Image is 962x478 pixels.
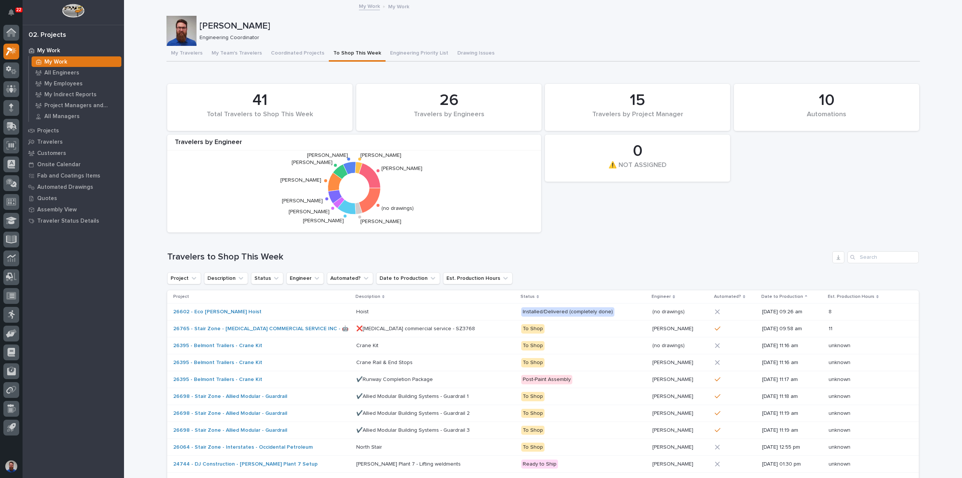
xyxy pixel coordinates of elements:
p: Engineer [652,293,671,301]
button: Engineer [286,272,324,284]
h1: Travelers to Shop This Week [167,252,829,263]
text: [PERSON_NAME] [360,219,401,225]
text: [PERSON_NAME] [303,218,344,223]
p: All Engineers [44,70,79,76]
p: [DATE] 12:55 pm [762,444,823,451]
div: 26 [369,91,529,110]
p: My Work [37,47,60,54]
p: [DATE] 11:19 am [762,410,823,417]
p: My Indirect Reports [44,91,97,98]
p: Engineering Coordinator [200,35,914,41]
p: My Work [388,2,409,10]
p: ✔️Allied Modular Building Systems - Guardrail 3 [356,426,471,434]
p: unknown [829,409,852,417]
p: ✔️Allied Modular Building Systems - Guardrail 1 [356,392,470,400]
a: My Work [359,2,380,10]
button: Est. Production Hours [443,272,513,284]
button: Project [167,272,201,284]
p: [PERSON_NAME] [200,21,917,32]
tr: 26698 - Stair Zone - Allied Modular - Guardrail ✔️Allied Modular Building Systems - Guardrail 1✔️... [167,388,919,405]
p: Crane Kit [356,341,380,349]
p: [PERSON_NAME] [652,443,695,451]
a: 26765 - Stair Zone - [MEDICAL_DATA] COMMERCIAL SERVICE INC - 🤖 E-Commerce Stair Order [173,326,410,332]
p: [DATE] 11:16 am [762,343,823,349]
div: To Shop [521,443,545,452]
p: Status [520,293,535,301]
a: Customers [23,147,124,159]
p: [DATE] 01:30 pm [762,461,823,467]
p: Quotes [37,195,57,202]
tr: 26395 - Belmont Trailers - Crane Kit ✔️Runway Completion Package✔️Runway Completion Package Post-... [167,371,919,388]
p: unknown [829,358,852,366]
input: Search [847,251,919,263]
a: My Work [23,45,124,56]
p: unknown [829,375,852,383]
button: Automated? [327,272,373,284]
button: Notifications [3,5,19,20]
p: [DATE] 09:58 am [762,326,823,332]
p: Assembly View [37,206,77,213]
div: To Shop [521,358,545,367]
p: Travelers [37,139,63,146]
div: Notifications22 [9,9,19,21]
div: Travelers by Engineers [369,111,529,126]
p: Date to Production [761,293,803,301]
p: [DATE] 11:19 am [762,427,823,434]
p: [PERSON_NAME] [652,426,695,434]
p: ✔️Runway Completion Package [356,375,434,383]
button: users-avatar [3,458,19,474]
a: My Work [29,56,124,67]
a: My Employees [29,78,124,89]
button: Engineering Priority List [386,46,453,62]
a: 26395 - Belmont Trailers - Crane Kit [173,360,262,366]
p: Crane Rail & End Stops [356,358,414,366]
a: 26064 - Stair Zone - Interstates - Occidental Petroleum [173,444,313,451]
p: Traveler Status Details [37,218,99,225]
tr: 26765 - Stair Zone - [MEDICAL_DATA] COMMERCIAL SERVICE INC - 🤖 E-Commerce Stair Order ❌[MEDICAL_D... [167,320,919,337]
p: Customers [37,150,66,157]
a: Assembly View [23,204,124,215]
button: My Travelers [166,46,207,62]
div: Travelers by Engineer [167,138,541,151]
button: Description [204,272,248,284]
p: Projects [37,127,59,134]
a: Automated Drawings [23,181,124,193]
p: Onsite Calendar [37,161,81,168]
p: unknown [829,426,852,434]
p: My Work [44,59,67,65]
text: [PERSON_NAME] [282,199,323,204]
p: [PERSON_NAME] Plant 7 - Lifting weldments [356,460,462,467]
p: [PERSON_NAME] [652,324,695,332]
p: Fab and Coatings Items [37,173,100,179]
p: Automated Drawings [37,184,93,191]
a: 26395 - Belmont Trailers - Crane Kit [173,343,262,349]
a: 26698 - Stair Zone - Allied Modular - Guardrail [173,410,287,417]
p: Est. Production Hours [828,293,874,301]
p: [DATE] 11:17 am [762,376,823,383]
div: 02. Projects [29,31,66,39]
a: 26602 - Eco [PERSON_NAME] Hoist [173,309,262,315]
a: My Indirect Reports [29,89,124,100]
div: To Shop [521,409,545,418]
text: (no drawings) [381,206,414,211]
p: [DATE] 11:18 am [762,393,823,400]
img: Workspace Logo [62,4,84,18]
p: ✔️Allied Modular Building Systems - Guardrail 2 [356,409,471,417]
p: 11 [829,324,834,332]
div: Ready to Ship [521,460,558,469]
tr: 26698 - Stair Zone - Allied Modular - Guardrail ✔️Allied Modular Building Systems - Guardrail 3✔️... [167,422,919,439]
a: Travelers [23,136,124,147]
tr: 26395 - Belmont Trailers - Crane Kit Crane Rail & End StopsCrane Rail & End Stops To Shop[PERSON_... [167,354,919,371]
p: [PERSON_NAME] [652,409,695,417]
div: To Shop [521,426,545,435]
a: Onsite Calendar [23,159,124,170]
p: Description [355,293,380,301]
a: 26698 - Stair Zone - Allied Modular - Guardrail [173,393,287,400]
p: [PERSON_NAME] [652,375,695,383]
tr: 26602 - Eco [PERSON_NAME] Hoist HoistHoist Installed/Delivered (completely done)(no drawings)(no ... [167,303,919,320]
button: Drawing Issues [453,46,499,62]
a: Fab and Coatings Items [23,170,124,181]
a: 26698 - Stair Zone - Allied Modular - Guardrail [173,427,287,434]
div: 41 [180,91,340,110]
